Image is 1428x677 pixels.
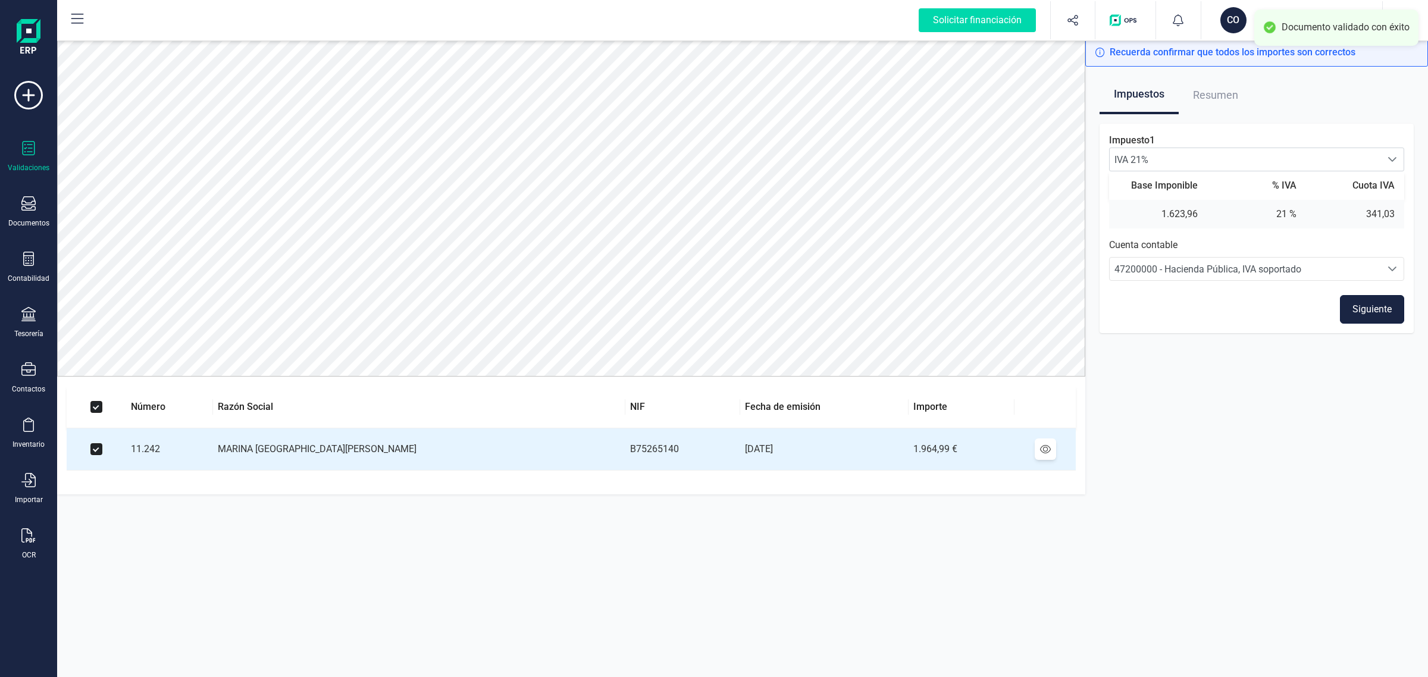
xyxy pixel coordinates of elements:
div: Seleccionar tipo de iva [1381,148,1404,171]
div: Validaciones [8,163,49,173]
div: CO [1220,7,1247,33]
td: B75265140 [625,428,741,471]
div: Inventario [12,440,45,449]
button: Solicitar financiación [904,1,1050,39]
button: Siguiente [1340,295,1404,324]
div: Solicitar financiación [919,8,1036,32]
td: [DATE] [740,428,909,471]
span: Recuerda confirmar que todos los importes son correctos [1110,45,1355,59]
th: Fecha de emisión [740,386,909,428]
button: COCOMMERCIAL ENTERPRISE GREEN SL[PERSON_NAME] [PERSON_NAME] [1216,1,1368,39]
span: IVA 21% [1110,148,1381,171]
td: 11.242 [126,428,213,471]
td: 1.623,96 [1109,208,1207,220]
th: Importe [909,386,1014,428]
th: Número [126,386,213,428]
p: Impuesto 1 [1109,133,1404,148]
td: 21 % [1207,208,1305,220]
div: Importar [15,495,43,504]
span: Resumen [1193,76,1238,114]
div: Seleccione una cuenta [1381,258,1404,280]
div: Contabilidad [8,274,49,283]
td: 1.964,99 € [909,428,1014,471]
td: MARINA [GEOGRAPHIC_DATA][PERSON_NAME] [213,428,625,471]
div: Contactos [12,384,45,394]
span: Impuestos [1114,76,1164,112]
th: Cuota IVA [1306,180,1404,192]
td: 341,03 [1306,208,1404,220]
img: Logo Finanedi [17,19,40,57]
div: Tesorería [14,329,43,338]
div: OCR [22,550,36,560]
span: 47200000 - Hacienda Pública, IVA soportado [1114,264,1301,275]
div: Documento validado con éxito [1282,21,1410,34]
img: Logo de OPS [1110,14,1141,26]
p: Cuenta contable [1109,238,1404,252]
th: Razón Social [213,386,625,428]
th: Base Imponible [1109,180,1207,192]
button: Logo de OPS [1103,1,1148,39]
th: % IVA [1207,180,1305,192]
div: Documentos [8,218,49,228]
th: NIF [625,386,741,428]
